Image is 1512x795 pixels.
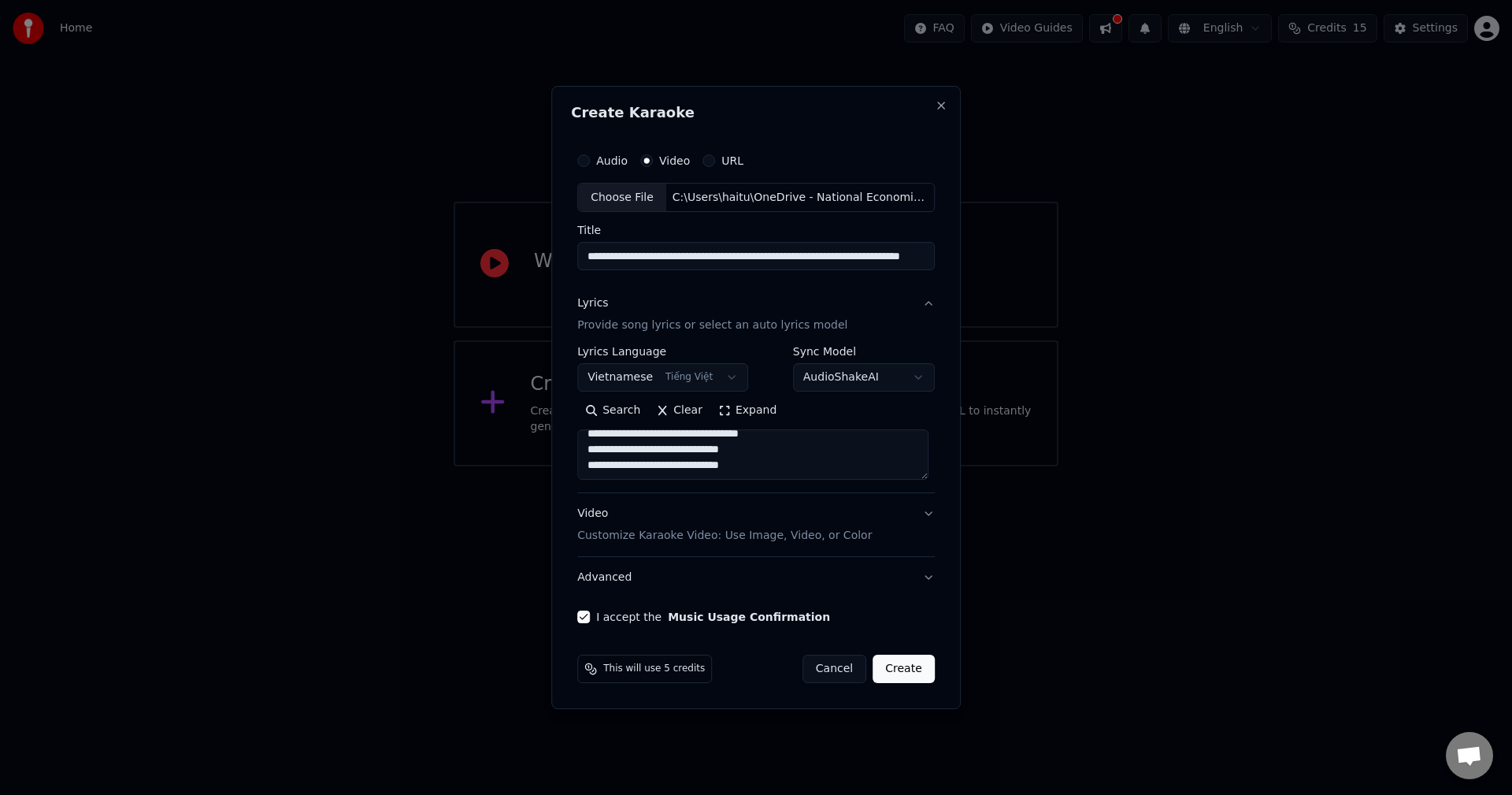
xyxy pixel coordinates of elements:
button: Advanced [577,557,935,598]
p: Provide song lyrics or select an auto lyrics model [577,318,847,334]
label: I accept the [596,611,830,622]
span: This will use 5 credits [603,663,705,675]
button: Search [577,399,648,424]
button: I accept the [668,611,830,622]
div: Lyrics [577,296,608,312]
label: Video [659,155,690,166]
h2: Create Karaoke [571,106,941,120]
button: Create [873,655,935,683]
label: Title [577,225,935,236]
div: LyricsProvide song lyrics or select an auto lyrics model [577,347,935,493]
label: Audio [596,155,628,166]
button: VideoCustomize Karaoke Video: Use Image, Video, or Color [577,494,935,557]
button: Clear [648,399,710,424]
p: Customize Karaoke Video: Use Image, Video, or Color [577,528,872,544]
label: Sync Model [793,347,935,358]
div: Video [577,507,872,544]
label: URL [721,155,743,166]
label: Lyrics Language [577,347,748,358]
button: Expand [710,399,784,424]
button: Cancel [802,655,866,683]
button: LyricsProvide song lyrics or select an auto lyrics model [577,284,935,347]
div: C:\Users\haitu\OneDrive - National Economics University\Desktop\[XGetter]-CÒN_GÌ_ĐẸP_HƠN_-_NGUYỄN... [666,190,934,206]
div: Choose File [578,184,666,212]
